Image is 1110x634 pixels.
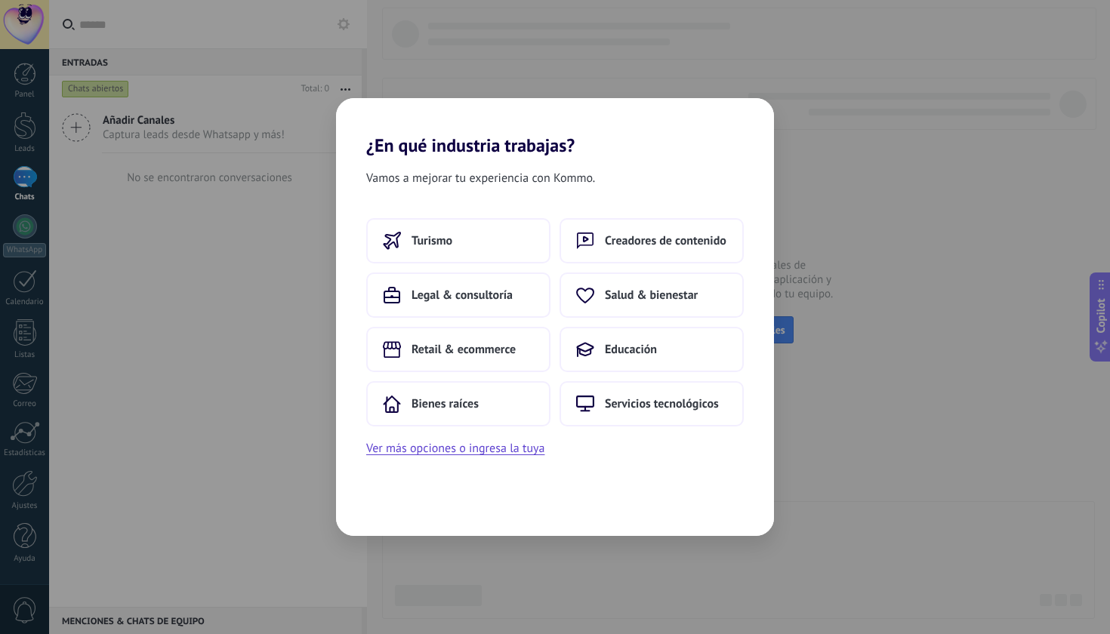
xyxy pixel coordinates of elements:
button: Retail & ecommerce [366,327,550,372]
span: Legal & consultoría [412,288,513,303]
button: Salud & bienestar [560,272,744,318]
button: Educación [560,327,744,372]
h2: ¿En qué industria trabajas? [336,98,774,156]
button: Turismo [366,218,550,263]
span: Turismo [412,233,452,248]
span: Educación [605,342,657,357]
span: Bienes raíces [412,396,479,411]
span: Salud & bienestar [605,288,698,303]
span: Vamos a mejorar tu experiencia con Kommo. [366,168,595,188]
button: Servicios tecnológicos [560,381,744,426]
button: Bienes raíces [366,381,550,426]
span: Servicios tecnológicos [605,396,719,411]
span: Creadores de contenido [605,233,726,248]
button: Ver más opciones o ingresa la tuya [366,439,544,458]
button: Creadores de contenido [560,218,744,263]
button: Legal & consultoría [366,272,550,318]
span: Retail & ecommerce [412,342,516,357]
